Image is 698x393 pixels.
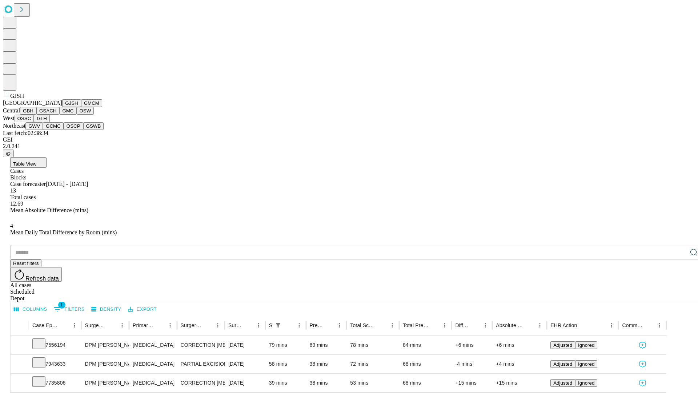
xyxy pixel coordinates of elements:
span: Adjusted [553,380,572,386]
div: CORRECTION [MEDICAL_DATA], DOUBLE [MEDICAL_DATA] [181,336,221,354]
button: Menu [440,320,450,330]
button: Sort [644,320,654,330]
button: Ignored [575,379,597,387]
button: Menu [294,320,304,330]
div: Total Predicted Duration [403,322,429,328]
button: Ignored [575,360,597,368]
button: Show filters [52,303,87,315]
div: Surgeon Name [85,322,106,328]
span: Ignored [578,380,594,386]
button: Adjusted [550,360,575,368]
span: Case forecaster [10,181,46,187]
span: 12.69 [10,201,23,207]
button: OSSC [15,115,34,122]
div: Comments [622,322,643,328]
div: 72 mins [350,355,396,373]
div: +15 mins [496,374,543,392]
span: West [3,115,15,121]
div: Total Scheduled Duration [350,322,376,328]
div: Difference [455,322,469,328]
span: Reset filters [13,261,39,266]
div: 38 mins [310,374,343,392]
button: GBH [20,107,36,115]
div: +4 mins [496,355,543,373]
button: Menu [387,320,397,330]
button: GJSH [62,99,81,107]
button: OSCP [64,122,83,130]
div: 79 mins [269,336,302,354]
button: Sort [377,320,387,330]
div: [DATE] [228,374,262,392]
button: GSWB [83,122,104,130]
button: Sort [578,320,588,330]
button: Sort [202,320,213,330]
button: GSACH [36,107,59,115]
div: PARTIAL EXCISION PHALANX OF TOE [181,355,221,373]
div: 53 mins [350,374,396,392]
button: GCMC [43,122,64,130]
span: Ignored [578,342,594,348]
div: 39 mins [269,374,302,392]
div: 7943633 [32,355,78,373]
button: Sort [525,320,535,330]
button: Density [89,304,123,315]
div: 58 mins [269,355,302,373]
div: 2.0.241 [3,143,695,150]
button: Ignored [575,341,597,349]
button: Menu [213,320,223,330]
span: [GEOGRAPHIC_DATA] [3,100,62,106]
span: Total cases [10,194,36,200]
div: [DATE] [228,355,262,373]
div: 68 mins [403,355,448,373]
span: Adjusted [553,361,572,367]
div: GEI [3,136,695,143]
button: Select columns [12,304,49,315]
button: GMCM [81,99,102,107]
div: Case Epic Id [32,322,59,328]
span: [DATE] - [DATE] [46,181,88,187]
span: Refresh data [25,275,59,282]
button: Menu [480,320,490,330]
div: 7735806 [32,374,78,392]
span: Mean Daily Total Difference by Room (mins) [10,229,117,235]
div: 84 mins [403,336,448,354]
button: Sort [59,320,69,330]
div: [MEDICAL_DATA] [133,336,173,354]
button: GWV [25,122,43,130]
button: GMC [59,107,76,115]
div: 68 mins [403,374,448,392]
button: Menu [253,320,264,330]
div: 38 mins [310,355,343,373]
button: Sort [470,320,480,330]
div: DPM [PERSON_NAME] [PERSON_NAME] [85,355,125,373]
span: Mean Absolute Difference (mins) [10,207,88,213]
button: Export [126,304,159,315]
div: DPM [PERSON_NAME] [PERSON_NAME] [85,336,125,354]
button: Show filters [273,320,283,330]
button: Expand [14,339,25,352]
button: Menu [535,320,545,330]
button: OSW [77,107,94,115]
div: DPM [PERSON_NAME] [PERSON_NAME] [85,374,125,392]
span: Table View [13,161,36,167]
div: CORRECTION [MEDICAL_DATA] [181,374,221,392]
button: Sort [324,320,334,330]
div: -4 mins [455,355,489,373]
div: 69 mins [310,336,343,354]
button: Sort [429,320,440,330]
div: [MEDICAL_DATA] [133,374,173,392]
span: Central [3,107,20,114]
div: 1 active filter [273,320,283,330]
span: Adjusted [553,342,572,348]
button: Table View [10,157,47,168]
div: Surgery Name [181,322,202,328]
span: Northeast [3,123,25,129]
div: 7556194 [32,336,78,354]
span: Ignored [578,361,594,367]
button: Adjusted [550,341,575,349]
span: Last fetch: 02:38:34 [3,130,48,136]
span: @ [6,151,11,156]
div: EHR Action [550,322,577,328]
div: [MEDICAL_DATA] [133,355,173,373]
button: @ [3,150,14,157]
